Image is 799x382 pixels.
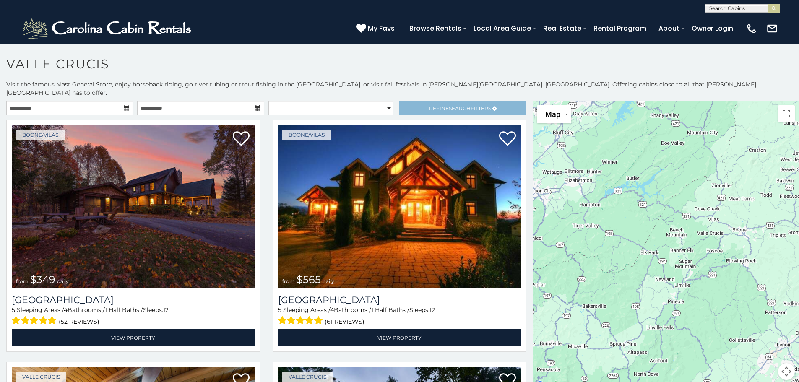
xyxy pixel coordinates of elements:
img: phone-regular-white.png [746,23,757,34]
a: Valle Crucis [282,372,333,382]
img: White-1-2.png [21,16,195,41]
a: Real Estate [539,21,586,36]
span: Search [449,105,471,112]
button: Map camera controls [778,363,795,380]
a: Owner Login [687,21,737,36]
span: 5 [278,306,281,314]
a: Add to favorites [233,130,250,148]
a: [GEOGRAPHIC_DATA] [12,294,255,306]
a: [GEOGRAPHIC_DATA] [278,294,521,306]
a: About [654,21,684,36]
a: View Property [278,329,521,346]
img: Wilderness Lodge [278,125,521,288]
h3: Diamond Creek Lodge [12,294,255,306]
span: 12 [163,306,169,314]
a: Boone/Vilas [282,130,331,140]
div: Sleeping Areas / Bathrooms / Sleeps: [12,306,255,327]
button: Toggle fullscreen view [778,105,795,122]
a: Wilderness Lodge from $565 daily [278,125,521,288]
img: mail-regular-white.png [766,23,778,34]
span: daily [323,278,334,284]
a: Local Area Guide [469,21,535,36]
span: (61 reviews) [325,316,364,327]
a: Diamond Creek Lodge from $349 daily [12,125,255,288]
h3: Wilderness Lodge [278,294,521,306]
a: My Favs [356,23,397,34]
span: 1 Half Baths / [105,306,143,314]
span: $565 [297,273,321,286]
div: Sleeping Areas / Bathrooms / Sleeps: [278,306,521,327]
img: Diamond Creek Lodge [12,125,255,288]
span: My Favs [368,23,395,34]
a: Browse Rentals [405,21,466,36]
span: from [16,278,29,284]
span: 5 [12,306,15,314]
span: 1 Half Baths / [371,306,409,314]
button: Change map style [537,105,571,123]
span: Map [545,110,560,119]
span: from [282,278,295,284]
span: (52 reviews) [59,316,99,327]
a: RefineSearchFilters [399,101,526,115]
a: View Property [12,329,255,346]
span: daily [57,278,69,284]
span: 4 [64,306,68,314]
a: Rental Program [589,21,651,36]
a: Valle Crucis [16,372,66,382]
span: 12 [429,306,435,314]
span: $349 [30,273,55,286]
a: Boone/Vilas [16,130,65,140]
a: Add to favorites [499,130,516,148]
span: 4 [330,306,334,314]
span: Refine Filters [429,105,491,112]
